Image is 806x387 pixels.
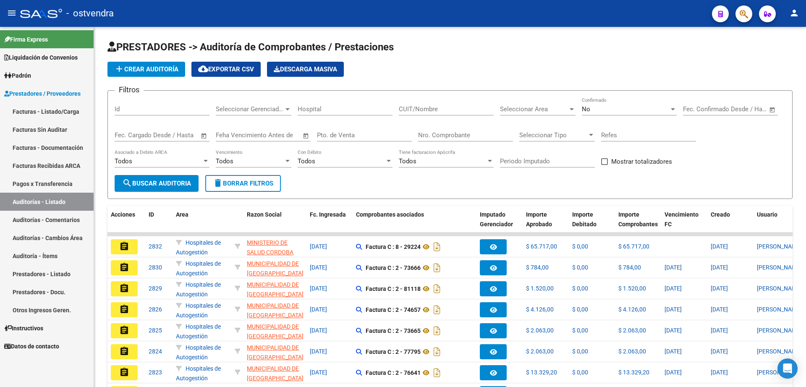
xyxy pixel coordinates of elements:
mat-icon: cloud_download [198,64,208,74]
span: Creado [711,211,730,218]
span: Liquidación de Convenios [4,53,78,62]
input: End date [718,105,759,113]
span: Hospitales de Autogestión [176,239,221,256]
button: Open calendar [768,105,777,115]
span: Borrar Filtros [213,180,273,187]
span: Imputado Gerenciador [480,211,513,227]
span: $ 65.717,00 [526,243,557,250]
span: [PERSON_NAME] [757,369,802,376]
div: - 30999262542 [247,259,303,277]
span: Vencimiento FC [665,211,699,227]
button: Crear Auditoría [107,62,185,77]
span: [PERSON_NAME] [757,243,802,250]
div: - 30999257182 [247,238,303,256]
span: Hospitales de Autogestión [176,281,221,298]
span: Seleccionar Tipo [519,131,587,139]
span: - ostvendra [66,4,114,23]
span: $ 0,00 [572,243,588,250]
span: Acciones [111,211,135,218]
div: - 30999262542 [247,301,303,319]
span: [PERSON_NAME] [757,264,802,271]
span: $ 784,00 [526,264,549,271]
strong: Factura C : 2 - 73665 [366,327,421,334]
span: Prestadores / Proveedores [4,89,81,98]
span: Todos [298,157,315,165]
i: Descargar documento [432,366,442,379]
span: [PERSON_NAME] [757,327,802,334]
i: Descargar documento [432,282,442,295]
div: - 30999262542 [247,343,303,361]
span: 2829 [149,285,162,292]
span: [DATE] [310,306,327,313]
datatable-header-cell: Acciones [107,206,145,243]
span: 2823 [149,369,162,376]
input: End date [149,131,190,139]
datatable-header-cell: Importe Comprobantes [615,206,661,243]
span: Hospitales de Autogestión [176,323,221,340]
datatable-header-cell: Creado [707,206,754,243]
span: Hospitales de Autogestión [176,302,221,319]
span: Mostrar totalizadores [611,157,672,167]
span: $ 1.520,00 [618,285,646,292]
span: [DATE] [665,264,682,271]
span: [DATE] [310,264,327,271]
i: Descargar documento [432,303,442,316]
mat-icon: assignment [119,283,129,293]
span: MINISTERIO DE SALUD CORDOBA [247,239,293,256]
strong: Factura C : 2 - 76641 [366,369,421,376]
button: Descarga Masiva [267,62,344,77]
datatable-header-cell: Imputado Gerenciador [476,206,523,243]
span: $ 2.063,00 [526,327,554,334]
span: [DATE] [310,369,327,376]
span: Firma Express [4,35,48,44]
i: Descargar documento [432,345,442,358]
span: Todos [216,157,233,165]
span: [DATE] [711,327,728,334]
datatable-header-cell: Comprobantes asociados [353,206,476,243]
mat-icon: delete [213,178,223,188]
span: $ 0,00 [572,327,588,334]
span: Padrón [4,71,31,80]
span: MUNICIPALIDAD DE [GEOGRAPHIC_DATA] [247,344,304,361]
strong: Factura C : 2 - 73666 [366,264,421,271]
span: $ 4.126,00 [526,306,554,313]
datatable-header-cell: Razon Social [243,206,306,243]
strong: Factura C : 2 - 77795 [366,348,421,355]
button: Open calendar [199,131,209,141]
span: $ 2.063,00 [526,348,554,355]
span: $ 2.063,00 [618,348,646,355]
span: Razon Social [247,211,282,218]
button: Open calendar [301,131,311,141]
button: Buscar Auditoria [115,175,199,192]
datatable-header-cell: Vencimiento FC [661,206,707,243]
mat-icon: assignment [119,367,129,377]
span: 2824 [149,348,162,355]
input: Start date [115,131,142,139]
button: Exportar CSV [191,62,261,77]
span: 2826 [149,306,162,313]
div: Open Intercom Messenger [777,358,798,379]
datatable-header-cell: Importe Aprobado [523,206,569,243]
span: $ 0,00 [572,348,588,355]
div: - 30999262542 [247,364,303,382]
span: Usuario [757,211,777,218]
span: MUNICIPALIDAD DE [GEOGRAPHIC_DATA] [247,365,304,382]
span: Descarga Masiva [274,65,337,73]
span: [DATE] [665,327,682,334]
span: Hospitales de Autogestión [176,260,221,277]
mat-icon: menu [7,8,17,18]
span: $ 2.063,00 [618,327,646,334]
span: [DATE] [711,306,728,313]
span: 2825 [149,327,162,334]
div: - 30999262542 [247,280,303,298]
span: $ 0,00 [572,285,588,292]
span: PRESTADORES -> Auditoría de Comprobantes / Prestaciones [107,41,394,53]
i: Descargar documento [432,324,442,337]
span: [DATE] [665,285,682,292]
span: $ 4.126,00 [618,306,646,313]
i: Descargar documento [432,261,442,275]
span: [DATE] [665,348,682,355]
mat-icon: add [114,64,124,74]
span: 2832 [149,243,162,250]
span: Todos [115,157,132,165]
